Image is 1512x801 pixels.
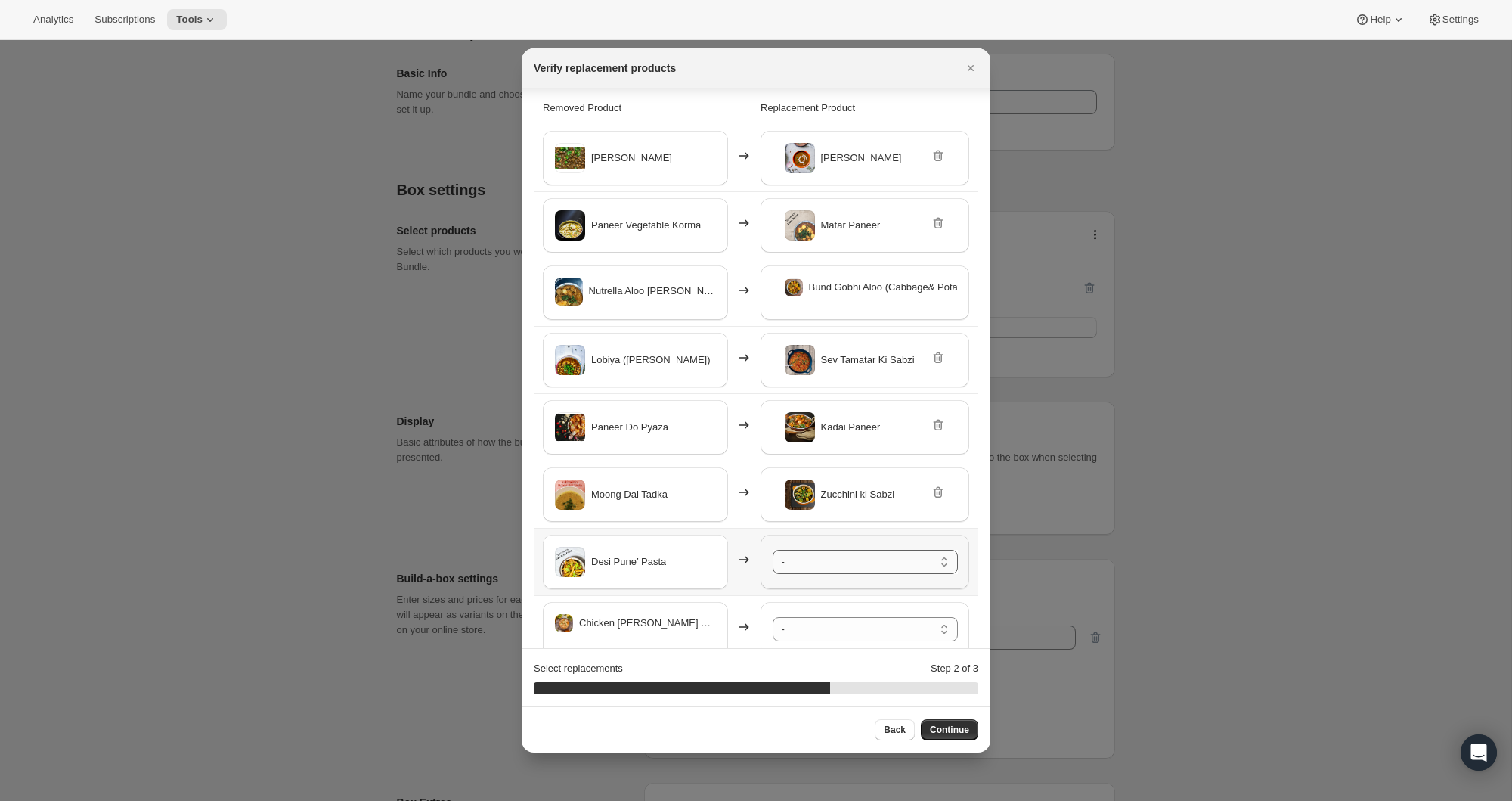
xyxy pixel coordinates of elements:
span: Analytics [33,14,73,26]
span: Desi Pune’ Pasta [591,554,666,570]
span: Paneer Vegetable Korma [591,218,701,233]
span: Zucchini ki Sabzi [821,487,895,502]
img: Paneer Vegetable Korma - Default Title [555,210,585,241]
button: Close [960,57,981,79]
span: Subscriptions [94,14,155,26]
img: Kadai Paneer - Default Title [785,412,815,442]
span: Sev Tamatar Ki Sabzi [821,352,915,368]
span: Kadai Paneer [821,420,881,435]
h2: Verify replacement products [534,61,676,76]
div: Open Intercom Messenger [1461,734,1497,771]
span: Help [1370,14,1390,26]
img: Moong Dal Tadka - Default Title [555,480,585,510]
span: Back [884,724,906,736]
span: Lobiya ([PERSON_NAME]) [591,352,711,368]
span: Nutrella Aloo [PERSON_NAME] [589,284,716,299]
img: Dal Makhani - Default Title [785,143,815,173]
p: Select replacements [534,661,623,676]
img: Bund Gobhi Aloo (Cabbage& Potatoes) Subzi - Default Title [785,279,803,295]
p: Replacement Product [761,101,969,116]
button: Back [875,719,915,740]
img: Nutrella Aloo Curry - Default Title [555,278,583,306]
button: Analytics [24,9,82,30]
img: Paneer Do Pyaza - Default Title [555,414,585,441]
button: Tools [167,9,227,30]
span: Continue [930,724,969,736]
span: Chicken [PERSON_NAME] Dhaba Style(Limit 2 Per Order) [579,616,716,631]
span: Moong Dal Tadka [591,487,668,502]
span: Bund Gobhi Aloo (Cabbage& Potatoes) Subzi [809,280,1007,295]
button: Continue [921,719,978,740]
img: Zucchini ki Sabzi - Default Title [785,480,815,510]
span: [PERSON_NAME] [591,151,672,166]
img: Sev Tamatar Ki Sabzi - Default Title [785,345,815,375]
img: Chicken Curry Dhaba Style(Limit 2 Per Order) - Default Title [555,614,573,632]
span: Tools [176,14,203,26]
span: [PERSON_NAME] [821,151,902,166]
p: Step 2 of 3 [931,661,978,676]
img: Desi Pune’ Pasta - Default Title [555,547,585,577]
button: Subscriptions [85,9,164,30]
span: Matar Paneer [821,218,881,233]
button: Help [1346,9,1414,30]
p: Removed Product [543,101,751,116]
span: Paneer Do Pyaza [591,420,668,435]
button: Settings [1418,9,1488,30]
span: Settings [1442,14,1479,26]
img: Lobiya (Black Eyed Peas) - Default Title [555,345,585,375]
img: Matar Paneer - Default Title [785,210,815,241]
